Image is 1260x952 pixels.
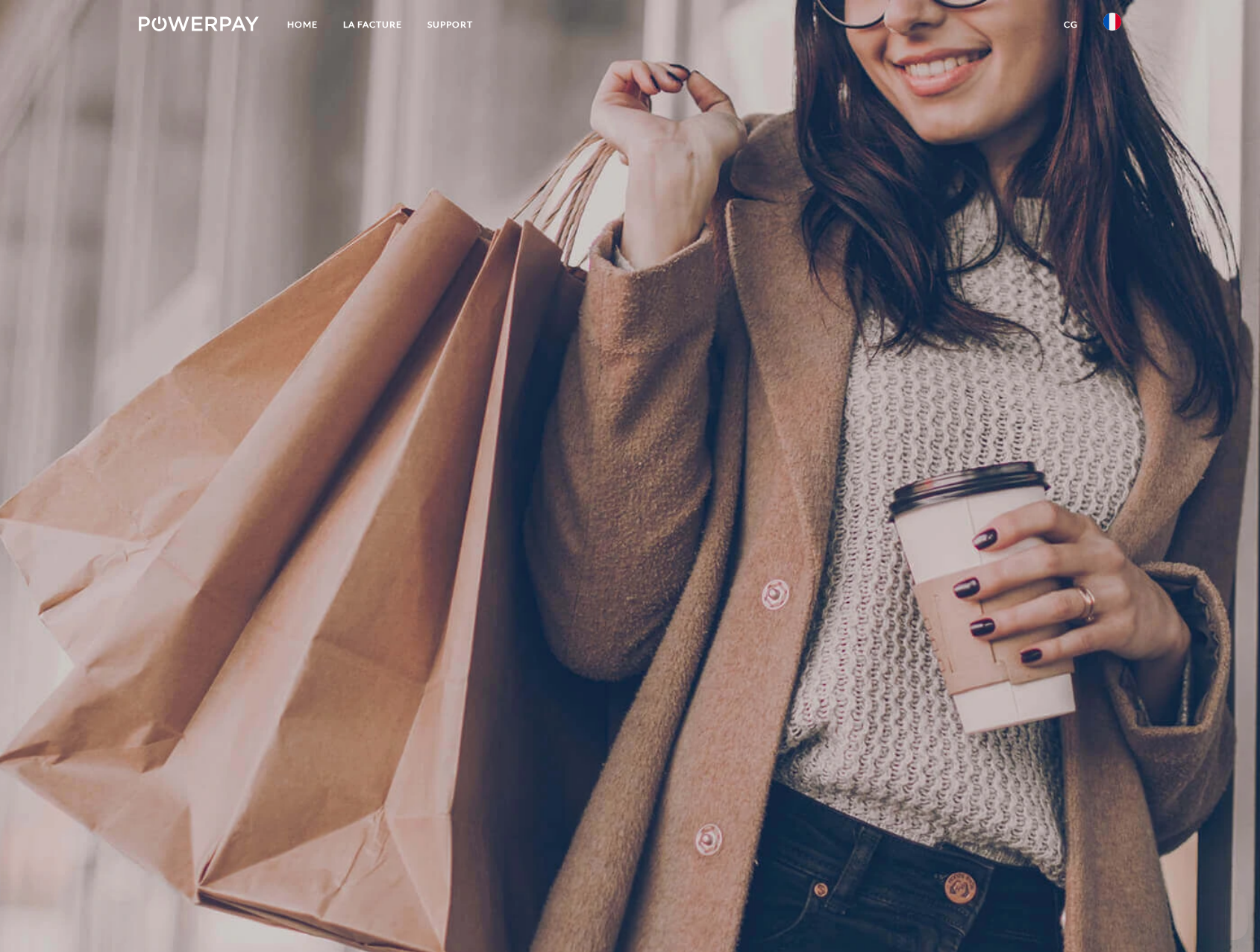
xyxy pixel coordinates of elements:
img: logo-powerpay-white.svg [139,16,259,31]
a: CG [1051,11,1091,38]
img: fr [1103,13,1121,31]
a: LA FACTURE [330,11,415,38]
a: Support [415,11,486,38]
iframe: Bouton de lancement de la fenêtre de messagerie [1200,892,1248,940]
a: Home [275,11,330,38]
